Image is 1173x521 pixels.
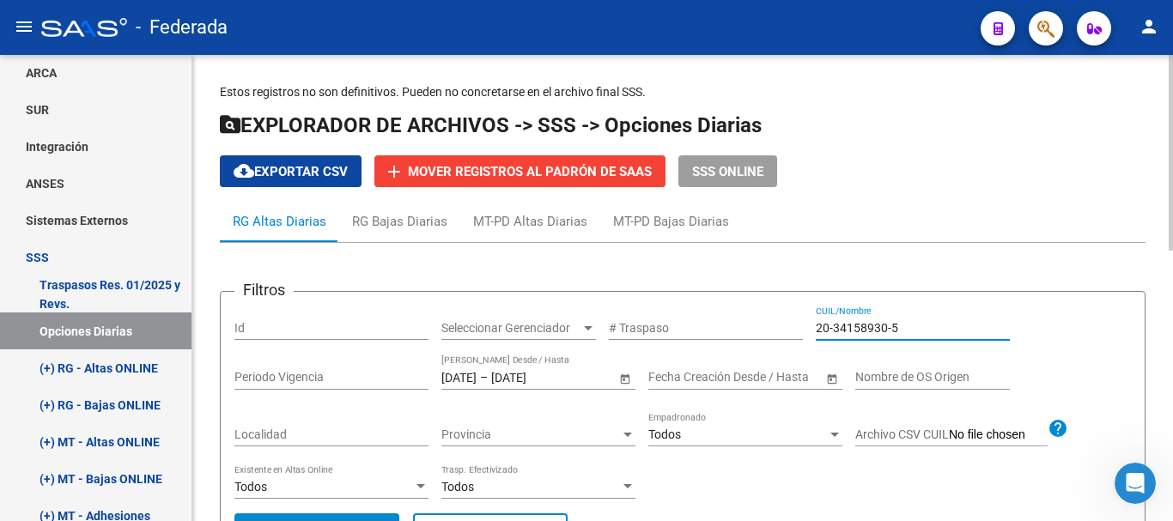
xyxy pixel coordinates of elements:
[1048,418,1068,439] mat-icon: help
[408,164,652,179] span: Mover registros al PADRÓN de SAAS
[234,278,294,302] h3: Filtros
[352,212,447,231] div: RG Bajas Diarias
[441,480,474,494] span: Todos
[234,480,267,494] span: Todos
[1139,16,1159,37] mat-icon: person
[855,427,949,441] span: Archivo CSV CUIL
[220,155,362,187] button: Exportar CSV
[692,164,763,179] span: SSS ONLINE
[14,16,34,37] mat-icon: menu
[234,161,254,181] mat-icon: cloud_download
[233,212,326,231] div: RG Altas Diarias
[234,164,348,179] span: Exportar CSV
[678,155,777,187] button: SSS ONLINE
[473,212,587,231] div: MT-PD Altas Diarias
[441,321,580,336] span: Seleccionar Gerenciador
[613,212,729,231] div: MT-PD Bajas Diarias
[648,370,711,385] input: Fecha inicio
[136,9,228,46] span: - Federada
[480,370,488,385] span: –
[220,82,1146,101] p: Estos registros no son definitivos. Pueden no concretarse en el archivo final SSS.
[441,427,620,442] span: Provincia
[441,370,477,385] input: Fecha inicio
[616,369,634,387] button: Open calendar
[491,370,575,385] input: Fecha fin
[374,155,666,187] button: Mover registros al PADRÓN de SAAS
[1115,463,1156,504] iframe: Intercom live chat
[823,369,841,387] button: Open calendar
[220,113,762,137] span: EXPLORADOR DE ARCHIVOS -> SSS -> Opciones Diarias
[648,427,681,441] span: Todos
[949,427,1048,443] input: Archivo CSV CUIL
[726,370,810,385] input: Fecha fin
[384,161,404,182] mat-icon: add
